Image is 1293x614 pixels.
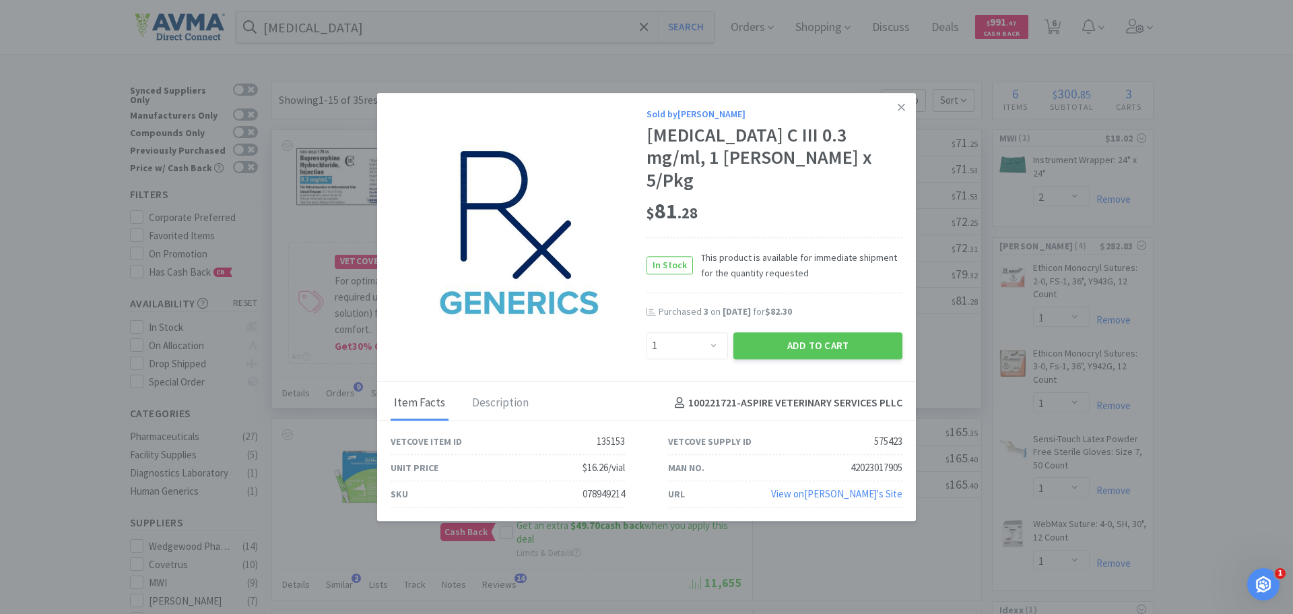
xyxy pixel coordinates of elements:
[659,305,902,319] div: Purchased on for
[765,305,792,317] span: $82.30
[391,487,408,501] div: SKU
[583,486,625,502] div: 078949214
[668,434,752,449] div: Vetcove Supply ID
[874,433,902,450] div: 575423
[1247,568,1280,601] iframe: Intercom live chat
[469,387,532,421] div: Description
[693,251,902,281] span: This product is available for immediate shipment for the quantity requested
[704,305,708,317] span: 3
[1275,568,1286,579] span: 1
[668,487,685,501] div: URL
[391,460,438,475] div: Unit Price
[646,124,902,192] div: [MEDICAL_DATA] C III 0.3 mg/ml, 1 [PERSON_NAME] x 5/Pkg
[733,332,902,359] button: Add to Cart
[723,305,751,317] span: [DATE]
[597,433,625,450] div: 135153
[431,145,606,320] img: 65ec3d700c9a4c9dac99d0e191cb6788_575423.jpeg
[668,460,704,475] div: Man No.
[583,460,625,476] div: $16.26/vial
[669,395,902,412] h4: 100221721 - ASPIRE VETERINARY SERVICES PLLC
[646,204,655,222] span: $
[646,197,698,224] span: 81
[677,204,698,222] span: . 28
[771,487,902,500] a: View on[PERSON_NAME]'s Site
[391,387,449,421] div: Item Facts
[647,257,692,274] span: In Stock
[851,460,902,476] div: 42023017905
[391,434,462,449] div: Vetcove Item ID
[646,106,902,121] div: Sold by [PERSON_NAME]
